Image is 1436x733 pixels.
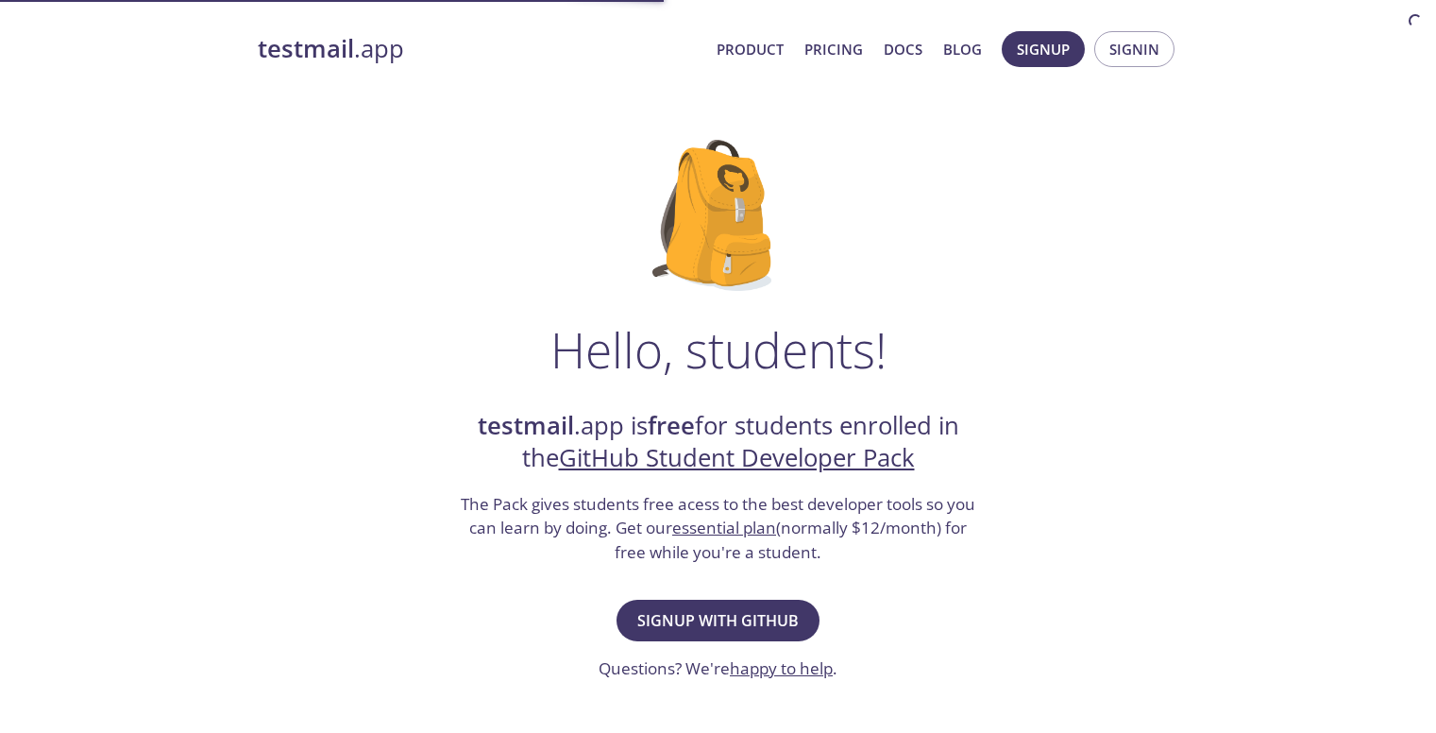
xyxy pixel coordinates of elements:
[258,33,701,65] a: testmail.app
[1109,37,1159,61] span: Signin
[459,410,978,475] h2: .app is for students enrolled in the
[559,441,915,474] a: GitHub Student Developer Pack
[1002,31,1085,67] button: Signup
[550,321,887,378] h1: Hello, students!
[672,517,776,538] a: essential plan
[459,492,978,565] h3: The Pack gives students free acess to the best developer tools so you can learn by doing. Get our...
[1017,37,1070,61] span: Signup
[943,37,982,61] a: Blog
[478,409,574,442] strong: testmail
[717,37,784,61] a: Product
[652,140,784,291] img: github-student-backpack.png
[804,37,863,61] a: Pricing
[730,657,833,679] a: happy to help
[637,607,799,634] span: Signup with GitHub
[617,600,819,641] button: Signup with GitHub
[258,32,354,65] strong: testmail
[884,37,922,61] a: Docs
[1094,31,1174,67] button: Signin
[599,656,837,681] h3: Questions? We're .
[648,409,695,442] strong: free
